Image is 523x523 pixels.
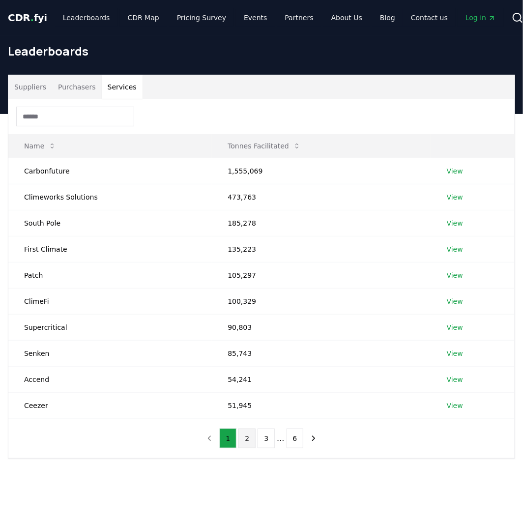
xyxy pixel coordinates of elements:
[403,9,456,27] a: Contact us
[30,12,34,24] span: .
[447,166,463,176] a: View
[305,429,322,448] button: next page
[120,9,167,27] a: CDR Map
[212,236,431,262] td: 135,223
[212,392,431,418] td: 51,945
[372,9,403,27] a: Blog
[8,75,52,99] button: Suppliers
[447,322,463,332] a: View
[447,270,463,280] a: View
[212,262,431,288] td: 105,297
[212,184,431,210] td: 473,763
[277,9,321,27] a: Partners
[220,429,237,448] button: 1
[8,210,212,236] td: South Pole
[220,136,309,156] button: Tonnes Facilitated
[447,296,463,306] a: View
[465,13,496,23] span: Log in
[8,288,212,314] td: ClimeFi
[212,340,431,366] td: 85,743
[169,9,234,27] a: Pricing Survey
[212,288,431,314] td: 100,329
[55,9,403,27] nav: Main
[323,9,370,27] a: About Us
[102,75,143,99] button: Services
[8,392,212,418] td: Ceezer
[447,349,463,358] a: View
[447,375,463,384] a: View
[447,401,463,410] a: View
[458,9,504,27] a: Log in
[8,43,515,59] h1: Leaderboards
[52,75,102,99] button: Purchasers
[447,244,463,254] a: View
[8,340,212,366] td: Senken
[212,210,431,236] td: 185,278
[258,429,275,448] button: 3
[8,12,47,24] span: CDR fyi
[8,236,212,262] td: First Climate
[212,314,431,340] td: 90,803
[277,433,284,444] li: ...
[287,429,304,448] button: 6
[212,366,431,392] td: 54,241
[236,9,275,27] a: Events
[447,192,463,202] a: View
[8,314,212,340] td: Supercritical
[403,9,504,27] nav: Main
[447,218,463,228] a: View
[16,136,64,156] button: Name
[55,9,118,27] a: Leaderboards
[8,158,212,184] td: Carbonfuture
[8,184,212,210] td: Climeworks Solutions
[8,262,212,288] td: Patch
[8,11,47,25] a: CDR.fyi
[212,158,431,184] td: 1,555,069
[238,429,256,448] button: 2
[8,366,212,392] td: Accend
